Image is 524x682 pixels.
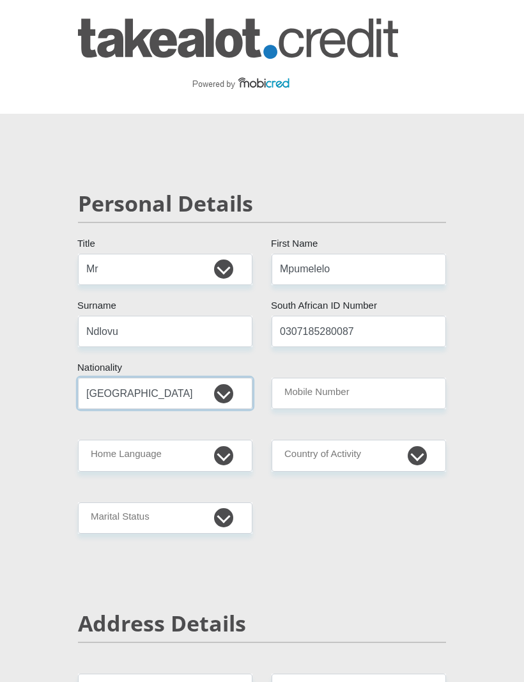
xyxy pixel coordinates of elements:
[272,254,446,285] input: First Name
[272,378,446,409] input: Contact Number
[78,610,446,637] h2: Address Details
[78,316,252,347] input: Surname
[78,190,446,217] h2: Personal Details
[272,316,446,347] input: ID Number
[78,19,398,95] img: takealot_credit logo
